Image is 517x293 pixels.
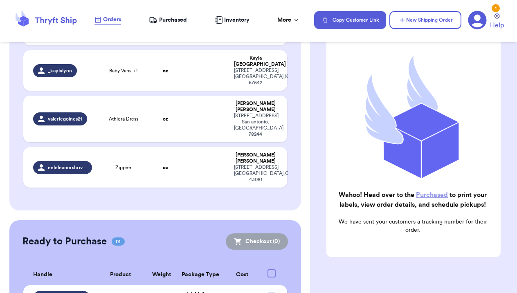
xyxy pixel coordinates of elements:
button: Copy Customer Link [314,11,386,29]
a: Help [490,13,504,30]
div: [STREET_ADDRESS] [GEOGRAPHIC_DATA] , KS 67642 [234,67,277,86]
th: Product [95,264,146,285]
strong: oz [163,68,168,73]
span: 01 [112,237,125,246]
div: [STREET_ADDRESS] San antonio , [GEOGRAPHIC_DATA] 78244 [234,113,277,137]
button: New Shipping Order [389,11,461,29]
span: eeleleanorshriver [48,164,88,171]
th: Package Type [177,264,223,285]
span: valeriegoines21 [48,116,82,122]
a: Orders [94,16,121,25]
span: Baby Vans [109,67,137,74]
span: + 1 [133,68,137,73]
th: Weight [146,264,177,285]
span: Inventory [224,16,250,24]
span: Purchased [159,16,187,24]
span: Handle [33,271,52,279]
span: Athleta Dress [109,116,138,122]
a: Purchased [149,16,187,24]
h2: Wahoo! Head over to the to print your labels, view order details, and schedule pickups! [333,190,492,210]
strong: oz [163,165,168,170]
span: Orders [103,16,121,24]
strong: oz [163,116,168,121]
button: Checkout (0) [226,233,288,250]
a: 1 [468,11,487,29]
p: We have sent your customers a tracking number for their order. [333,218,492,234]
th: Cost [223,264,261,285]
span: _kaylalyon [48,67,72,74]
div: Kayla [GEOGRAPHIC_DATA] [234,55,277,67]
div: [PERSON_NAME] [PERSON_NAME] [234,152,277,164]
a: Inventory [215,16,250,24]
span: Help [490,20,504,30]
div: More [277,16,299,24]
div: 1 [492,4,500,12]
a: Purchased [416,192,448,198]
div: [STREET_ADDRESS] [GEOGRAPHIC_DATA] , OH 43081 [234,164,277,183]
div: [PERSON_NAME] [PERSON_NAME] [234,101,277,113]
h2: Ready to Purchase [22,235,107,248]
span: Zippee [115,164,131,171]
